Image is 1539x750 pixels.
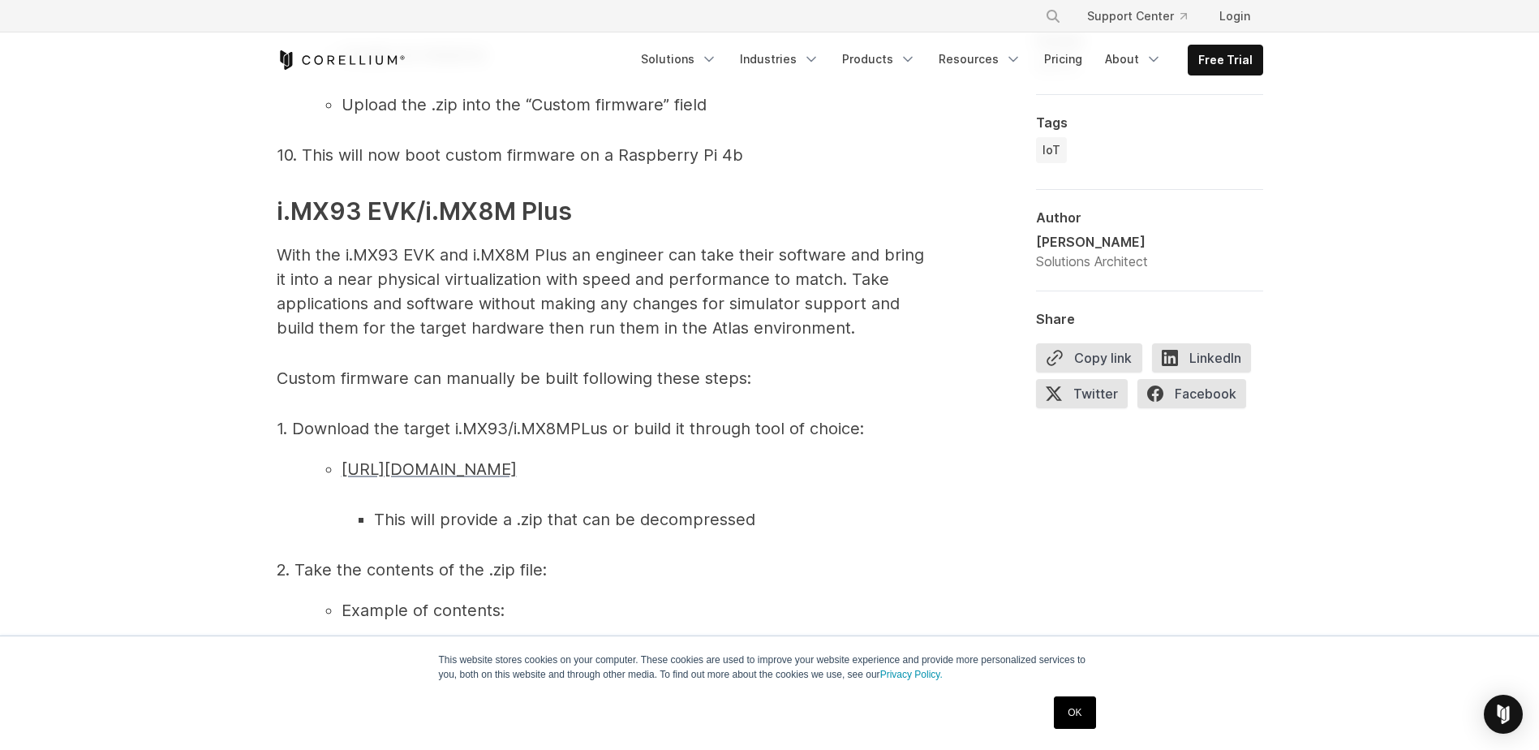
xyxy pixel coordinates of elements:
[342,459,517,479] a: [URL][DOMAIN_NAME]
[1137,379,1246,408] span: Facebook
[277,50,406,70] a: Corellium Home
[730,45,829,74] a: Industries
[277,196,572,226] span: i.MX93 EVK/i.MX8M Plus
[277,245,924,338] span: With the i.MX93 EVK and i.MX8M Plus an engineer can take their software and bring it into a near ...
[342,95,707,114] span: Upload the .zip into the “Custom firmware” field
[277,145,743,165] span: 10. This will now boot custom firmware on a Raspberry Pi 4b
[1036,209,1263,226] div: Author
[929,45,1031,74] a: Resources
[439,653,1101,682] p: This website stores cookies on your computer. These cookies are used to improve your website expe...
[277,560,547,580] span: 2. Take the contents of the .zip file:
[342,601,505,620] span: Example of contents:
[1137,379,1256,415] a: Facebook
[1095,45,1171,74] a: About
[1152,343,1251,373] span: LinkedIn
[277,369,751,388] span: Custom firmware can manually be built following these steps:
[1484,695,1523,734] div: Open Intercom Messenger
[631,45,1263,75] div: Navigation Menu
[1036,379,1137,415] a: Twitter
[1054,696,1095,729] a: OK
[1189,45,1262,75] a: Free Trial
[374,510,755,529] span: This will provide a .zip that can be decompressed
[1036,311,1263,327] div: Share
[832,45,926,74] a: Products
[1152,343,1261,379] a: LinkedIn
[1074,2,1200,31] a: Support Center
[1034,45,1092,74] a: Pricing
[277,419,864,438] span: 1. Download the target i.MX93/i.MX8MPLus or build it through tool of choice:
[631,45,727,74] a: Solutions
[880,669,943,680] a: Privacy Policy.
[1038,2,1068,31] button: Search
[1036,232,1148,252] div: [PERSON_NAME]
[1042,142,1060,158] span: IoT
[1036,379,1128,408] span: Twitter
[1025,2,1263,31] div: Navigation Menu
[1036,114,1263,131] div: Tags
[1036,252,1148,271] div: Solutions Architect
[1036,137,1067,163] a: IoT
[1036,343,1142,373] button: Copy link
[1206,2,1263,31] a: Login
